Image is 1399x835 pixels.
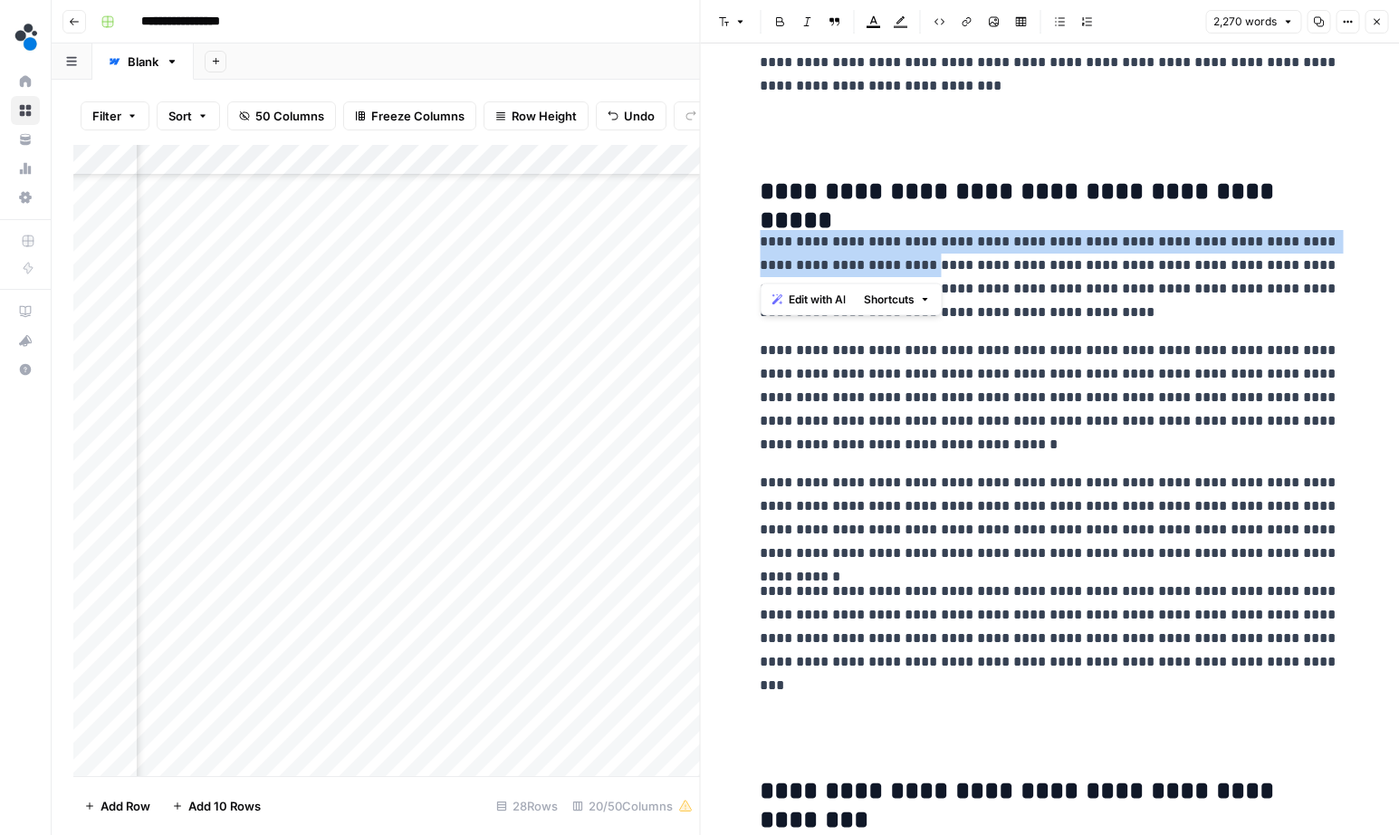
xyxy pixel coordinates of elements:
[484,101,589,130] button: Row Height
[1213,14,1277,30] span: 2,270 words
[343,101,476,130] button: Freeze Columns
[11,21,43,53] img: spot.ai Logo
[11,297,40,326] a: AirOps Academy
[765,288,853,312] button: Edit with AI
[101,797,150,815] span: Add Row
[11,125,40,154] a: Your Data
[512,107,577,125] span: Row Height
[161,792,272,821] button: Add 10 Rows
[11,96,40,125] a: Browse
[565,792,700,821] div: 20/50 Columns
[81,101,149,130] button: Filter
[188,797,261,815] span: Add 10 Rows
[11,326,40,355] button: What's new?
[92,107,121,125] span: Filter
[1205,10,1301,34] button: 2,270 words
[12,327,39,354] div: What's new?
[789,292,846,308] span: Edit with AI
[11,183,40,212] a: Settings
[157,101,220,130] button: Sort
[489,792,565,821] div: 28 Rows
[11,67,40,96] a: Home
[857,288,938,312] button: Shortcuts
[371,107,465,125] span: Freeze Columns
[596,101,666,130] button: Undo
[624,107,655,125] span: Undo
[92,43,194,80] a: Blank
[227,101,336,130] button: 50 Columns
[864,292,915,308] span: Shortcuts
[73,792,161,821] button: Add Row
[11,14,40,60] button: Workspace: spot.ai
[11,355,40,384] button: Help + Support
[255,107,324,125] span: 50 Columns
[168,107,192,125] span: Sort
[11,154,40,183] a: Usage
[128,53,158,71] div: Blank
